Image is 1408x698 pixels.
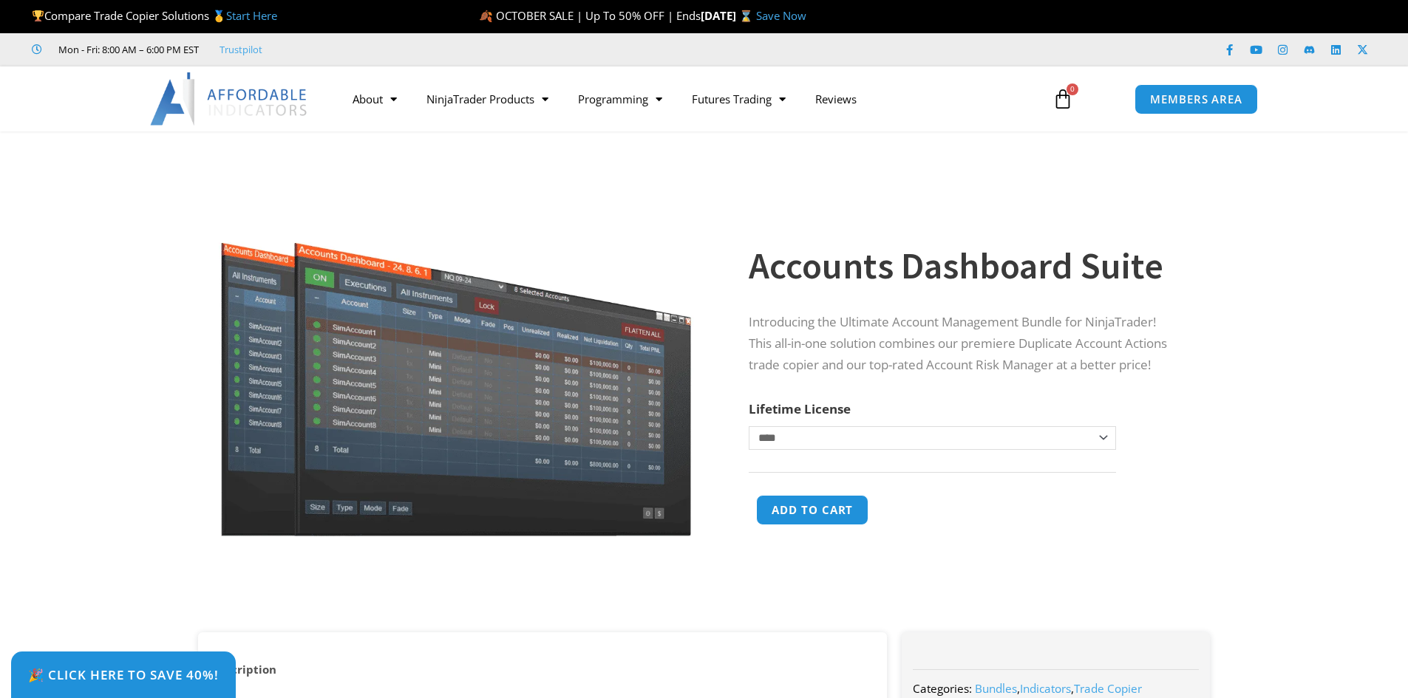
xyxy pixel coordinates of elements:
strong: [DATE] ⌛ [701,8,756,23]
a: 🎉 Click Here to save 40%! [11,651,236,698]
img: Screenshot 2024-08-26 155710eeeee | Affordable Indicators – NinjaTrader [219,157,694,536]
span: 0 [1067,83,1078,95]
span: 🎉 Click Here to save 40%! [28,668,219,681]
label: Lifetime License [749,400,851,417]
a: Trustpilot [220,41,262,58]
p: Introducing the Ultimate Account Management Bundle for NinjaTrader! This all-in-one solution comb... [749,312,1180,376]
a: About [338,82,412,116]
span: MEMBERS AREA [1150,94,1242,105]
span: 🍂 OCTOBER SALE | Up To 50% OFF | Ends [479,8,701,23]
span: Compare Trade Copier Solutions 🥇 [32,8,277,23]
a: NinjaTrader Products [412,82,563,116]
a: MEMBERS AREA [1135,84,1258,114]
a: Programming [563,82,677,116]
a: Reviews [800,82,871,116]
h1: Accounts Dashboard Suite [749,240,1180,292]
a: Futures Trading [677,82,800,116]
img: LogoAI | Affordable Indicators – NinjaTrader [150,72,309,126]
button: Add to cart [756,495,868,525]
span: Mon - Fri: 8:00 AM – 6:00 PM EST [55,41,199,58]
img: 🏆 [33,10,44,21]
a: Save Now [756,8,806,23]
a: Start Here [226,8,277,23]
nav: Menu [338,82,1035,116]
a: 0 [1030,78,1095,120]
